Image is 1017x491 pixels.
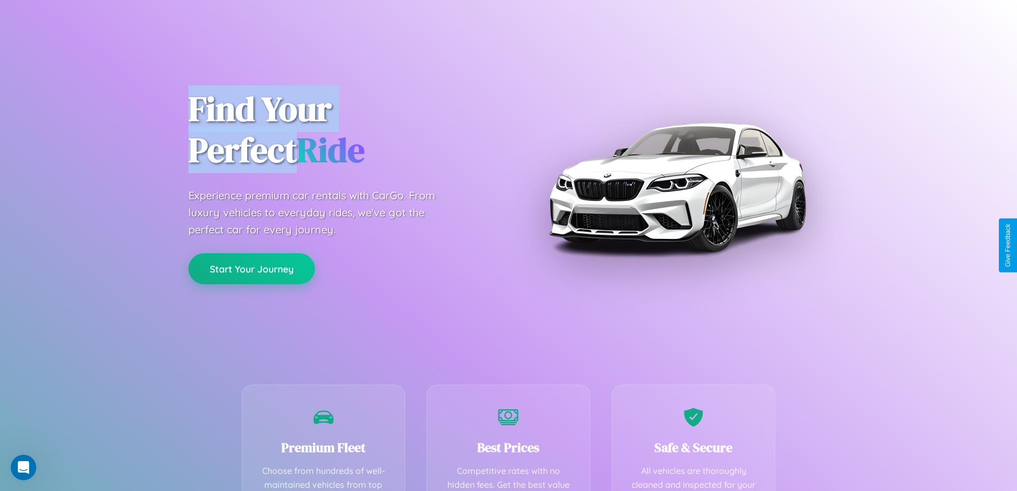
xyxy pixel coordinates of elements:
p: Experience premium car rentals with CarGo. From luxury vehicles to everyday rides, we've got the ... [188,187,455,238]
div: Give Feedback [1004,224,1012,267]
button: Start Your Journey [188,253,315,284]
h3: Best Prices [443,439,574,456]
iframe: Intercom live chat [11,455,36,480]
h3: Safe & Secure [628,439,759,456]
img: Premium BMW car rental vehicle [543,53,810,321]
span: Ride [297,127,365,173]
h3: Premium Fleet [258,439,389,456]
h1: Find Your Perfect [188,89,493,171]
